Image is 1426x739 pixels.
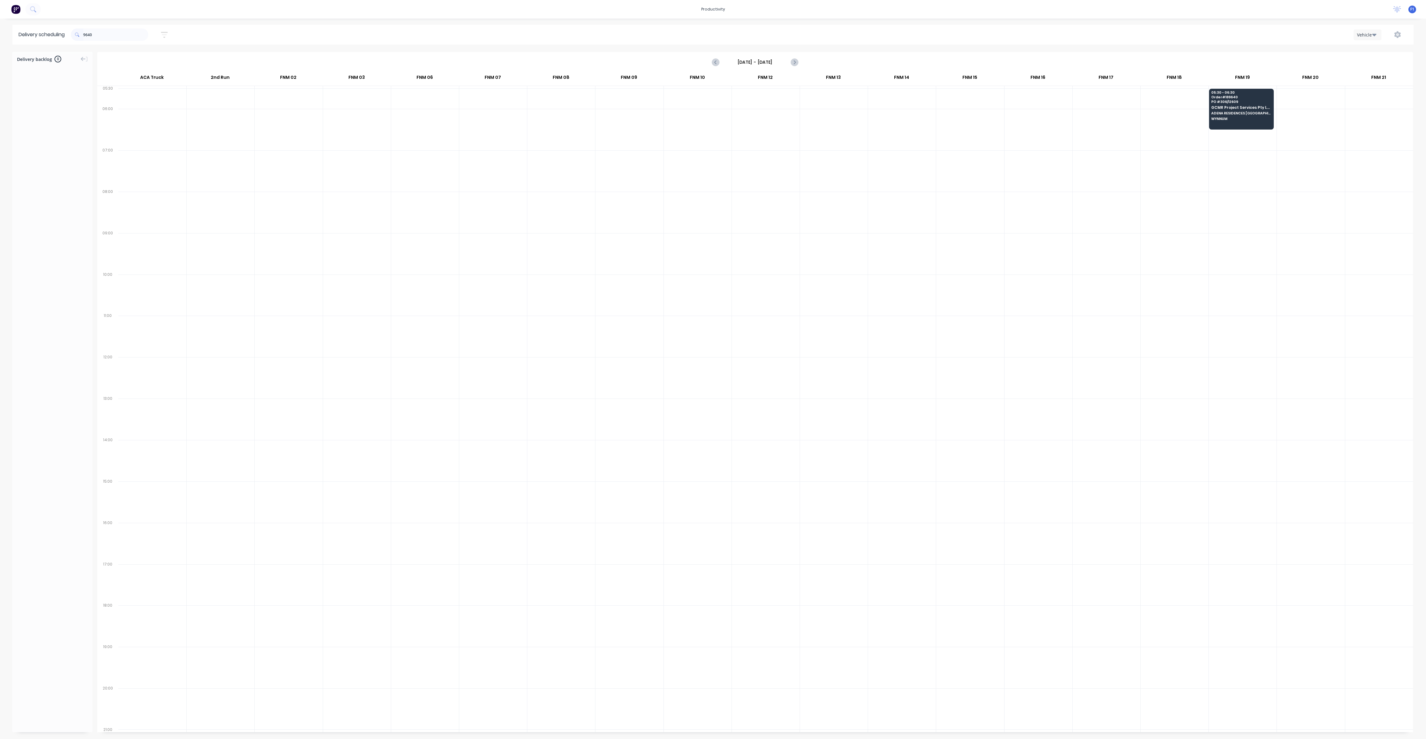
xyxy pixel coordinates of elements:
span: GCMR Project Services Pty Ltd [1211,105,1271,109]
span: 0 [54,56,61,62]
span: F1 [1410,6,1414,12]
div: 18:00 [97,602,118,643]
div: productivity [698,5,728,14]
input: Search for orders [83,28,148,41]
div: FNM 06 [391,72,459,86]
div: FNM 16 [1004,72,1072,86]
div: 08:00 [97,188,118,229]
div: 07:00 [97,147,118,188]
div: Delivery scheduling [12,25,71,45]
div: 17:00 [97,561,118,602]
div: 14:00 [97,436,118,478]
span: Order # 189640 [1211,95,1271,99]
div: FNM 09 [595,72,663,86]
div: ACA Truck [118,72,186,86]
div: 21:00 [97,726,118,733]
span: PO # 306/12609 [1211,100,1271,104]
span: 05:30 - 06:30 [1211,91,1271,94]
div: 09:00 [97,229,118,271]
div: FNM 13 [800,72,867,86]
div: FNM 20 [1277,72,1344,86]
div: FNM 19 [1208,72,1276,86]
button: Vehicle [1354,29,1381,40]
div: 12:00 [97,353,118,395]
div: 20:00 [97,685,118,726]
img: Factory [11,5,20,14]
span: ADENA RESIDENCES [GEOGRAPHIC_DATA] [1211,111,1271,115]
div: FNM 02 [254,72,322,86]
div: 19:00 [97,643,118,685]
div: Vehicle [1357,32,1375,38]
div: 10:00 [97,271,118,312]
span: WYNNUM [1211,117,1271,121]
div: 06:00 [97,105,118,147]
div: FNM 08 [527,72,595,86]
div: FNM 03 [322,72,390,86]
div: 2nd Run [186,72,254,86]
span: Delivery backlog [17,56,52,62]
div: FNM 21 [1345,72,1412,86]
div: FNM 17 [1072,72,1140,86]
div: FNM 15 [936,72,1004,86]
div: FNM 14 [868,72,936,86]
div: 15:00 [97,478,118,519]
div: 05:30 [97,85,118,105]
div: 16:00 [97,519,118,561]
div: 13:00 [97,395,118,436]
div: FNM 18 [1140,72,1208,86]
div: FNM 10 [663,72,731,86]
div: FNM 07 [459,72,527,86]
div: FNM 12 [732,72,799,86]
div: 11:00 [97,312,118,353]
